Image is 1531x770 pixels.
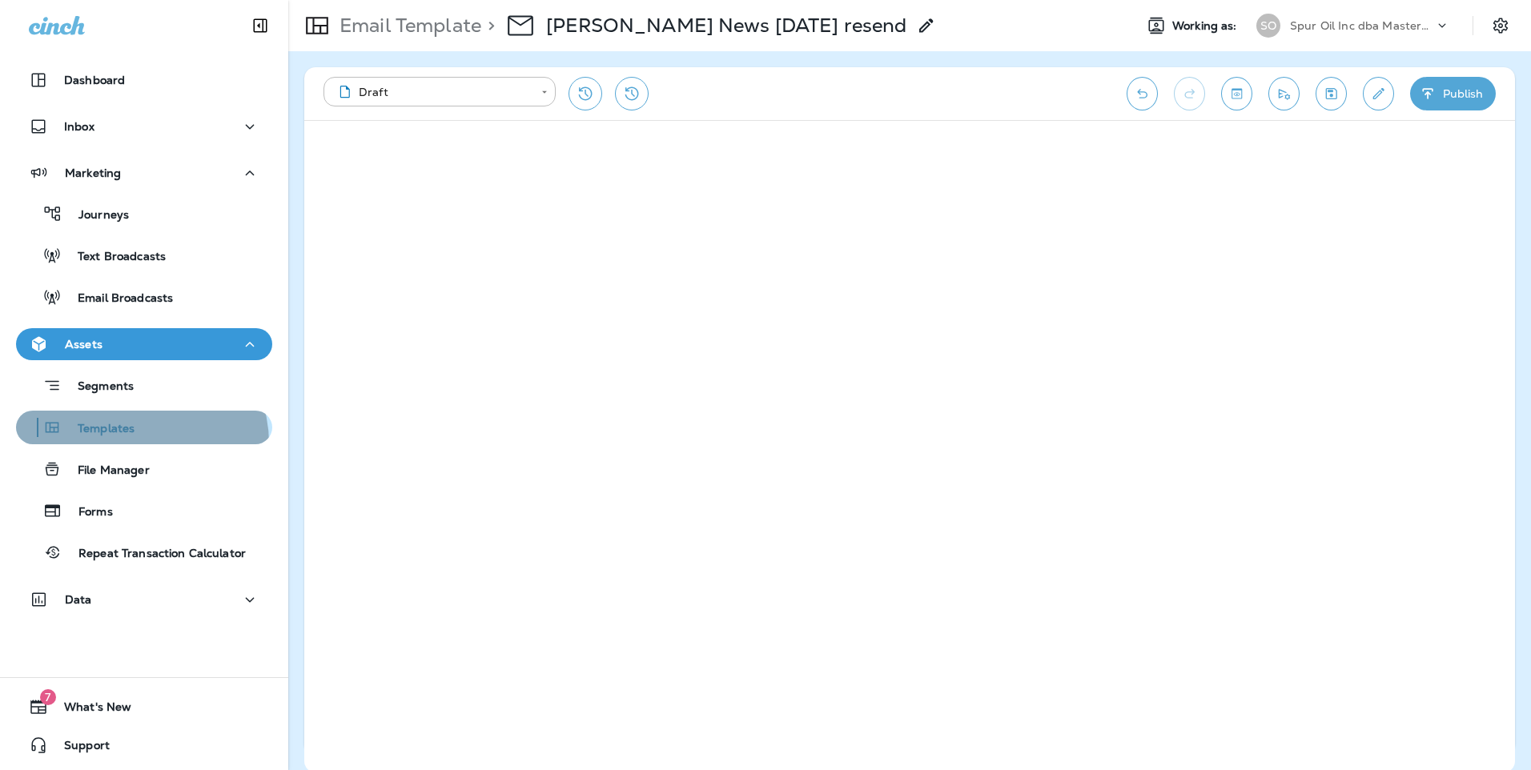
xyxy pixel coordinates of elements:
[238,10,283,42] button: Collapse Sidebar
[64,120,94,133] p: Inbox
[48,739,110,758] span: Support
[1256,14,1280,38] div: SO
[1486,11,1515,40] button: Settings
[16,535,272,569] button: Repeat Transaction Calculator
[16,691,272,723] button: 7What's New
[615,77,649,110] button: View Changelog
[481,14,495,38] p: >
[1221,77,1252,110] button: Toggle preview
[62,291,173,307] p: Email Broadcasts
[62,208,129,223] p: Journeys
[65,338,102,351] p: Assets
[1363,77,1394,110] button: Edit details
[62,505,113,520] p: Forms
[1127,77,1158,110] button: Undo
[335,84,530,100] div: Draft
[62,547,246,562] p: Repeat Transaction Calculator
[546,14,906,38] p: [PERSON_NAME] News [DATE] resend
[16,729,272,761] button: Support
[16,110,272,142] button: Inbox
[333,14,481,38] p: Email Template
[62,379,134,395] p: Segments
[16,452,272,486] button: File Manager
[16,197,272,231] button: Journeys
[40,689,56,705] span: 7
[1172,19,1240,33] span: Working as:
[16,239,272,272] button: Text Broadcasts
[1410,77,1496,110] button: Publish
[65,593,92,606] p: Data
[1290,19,1434,32] p: Spur Oil Inc dba MasterLube
[62,463,150,479] p: File Manager
[64,74,125,86] p: Dashboard
[16,280,272,314] button: Email Broadcasts
[65,166,121,179] p: Marketing
[48,700,131,720] span: What's New
[16,368,272,403] button: Segments
[546,14,906,38] div: Luber News Aug 2025 resend
[16,157,272,189] button: Marketing
[16,328,272,360] button: Assets
[16,584,272,616] button: Data
[16,494,272,527] button: Forms
[569,77,602,110] button: Restore from previous version
[16,64,272,96] button: Dashboard
[62,250,166,265] p: Text Broadcasts
[16,411,272,444] button: Templates
[1268,77,1300,110] button: Send test email
[62,422,135,437] p: Templates
[1316,77,1347,110] button: Save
